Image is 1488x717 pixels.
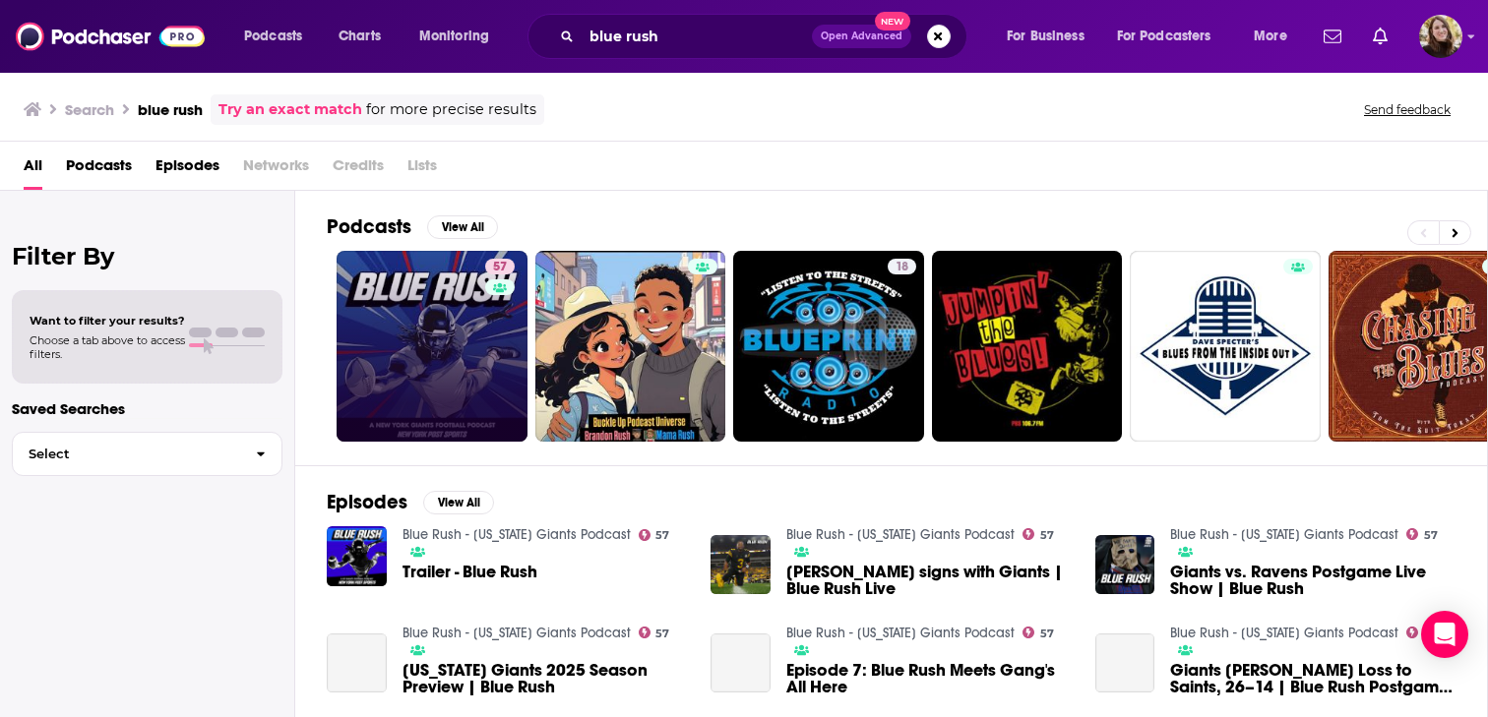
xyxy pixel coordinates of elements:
img: Podchaser - Follow, Share and Rate Podcasts [16,18,205,55]
button: Send feedback [1358,101,1457,118]
span: New [875,12,910,30]
button: open menu [993,21,1109,52]
span: Charts [339,23,381,50]
h2: Podcasts [327,214,411,239]
a: Podcasts [66,149,132,190]
img: Trailer - Blue Rush [327,526,387,586]
a: 18 [733,251,924,442]
a: Episode 7: Blue Rush Meets Gang's All Here [711,633,771,693]
button: Show profile menu [1419,15,1462,58]
span: Open Advanced [821,31,902,41]
div: Open Intercom Messenger [1421,611,1468,658]
a: 57 [1406,528,1438,540]
a: Trailer - Blue Rush [403,564,537,580]
span: 18 [896,258,908,277]
button: open menu [1240,21,1312,52]
span: [PERSON_NAME] signs with Giants | Blue Rush Live [786,564,1072,597]
span: Lists [407,149,437,190]
h2: Filter By [12,242,282,270]
span: Choose a tab above to access filters. [30,333,185,361]
span: Select [13,448,240,460]
a: Episodes [155,149,219,190]
a: New York Giants 2025 Season Preview | Blue Rush [403,662,688,695]
a: Episode 7: Blue Rush Meets Gang's All Here [786,662,1072,695]
a: Giants vs. Ravens Postgame Live Show | Blue Rush [1170,564,1456,597]
a: Blue Rush - New York Giants Podcast [786,526,1015,543]
a: EpisodesView All [327,490,494,514]
a: 57 [639,529,670,541]
span: 57 [655,629,669,638]
button: View All [427,215,498,239]
button: open menu [405,21,515,52]
a: Giants Suffer Ugly Loss to Saints, 26–14 | Blue Rush Postgame LIVE [1170,662,1456,695]
a: Blue Rush - New York Giants Podcast [403,625,631,641]
a: 18 [888,259,916,274]
span: 57 [493,258,507,277]
span: Want to filter your results? [30,314,185,328]
button: Select [12,432,282,476]
span: for more precise results [366,98,536,121]
span: [US_STATE] Giants 2025 Season Preview | Blue Rush [403,662,688,695]
span: Credits [333,149,384,190]
span: 57 [1040,531,1054,540]
a: Giants Suffer Ugly Loss to Saints, 26–14 | Blue Rush Postgame LIVE [1095,633,1155,693]
button: open menu [1104,21,1240,52]
span: For Business [1007,23,1085,50]
span: Networks [243,149,309,190]
img: User Profile [1419,15,1462,58]
input: Search podcasts, credits, & more... [582,21,812,52]
span: Podcasts [244,23,302,50]
span: Logged in as katiefuchs [1419,15,1462,58]
a: Charts [326,21,393,52]
a: Blue Rush - New York Giants Podcast [1170,526,1398,543]
a: 57 [1023,627,1054,638]
h3: blue rush [138,100,203,119]
a: New York Giants 2025 Season Preview | Blue Rush [327,633,387,693]
a: 57 [1406,627,1438,638]
a: PodcastsView All [327,214,498,239]
div: Search podcasts, credits, & more... [546,14,986,59]
a: 57 [337,251,527,442]
span: Monitoring [419,23,489,50]
a: Show notifications dropdown [1365,20,1395,53]
a: 57 [485,259,515,274]
h3: Search [65,100,114,119]
span: 57 [1424,531,1438,540]
a: Blue Rush - New York Giants Podcast [403,526,631,543]
a: Blue Rush - New York Giants Podcast [1170,625,1398,641]
span: 57 [655,531,669,540]
h2: Episodes [327,490,407,514]
span: Giants [PERSON_NAME] Loss to Saints, 26–14 | Blue Rush Postgame LIVE [1170,662,1456,695]
a: 57 [639,627,670,638]
span: 57 [1040,629,1054,638]
a: Russell Wilson signs with Giants | Blue Rush Live [786,564,1072,597]
p: Saved Searches [12,399,282,418]
button: Open AdvancedNew [812,25,911,48]
span: More [1254,23,1287,50]
img: Russell Wilson signs with Giants | Blue Rush Live [711,535,771,595]
button: View All [423,491,494,514]
button: open menu [230,21,328,52]
a: Show notifications dropdown [1316,20,1349,53]
span: For Podcasters [1117,23,1211,50]
a: 57 [1023,528,1054,540]
img: Giants vs. Ravens Postgame Live Show | Blue Rush [1095,535,1155,595]
a: Blue Rush - New York Giants Podcast [786,625,1015,641]
a: Try an exact match [218,98,362,121]
a: All [24,149,42,190]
